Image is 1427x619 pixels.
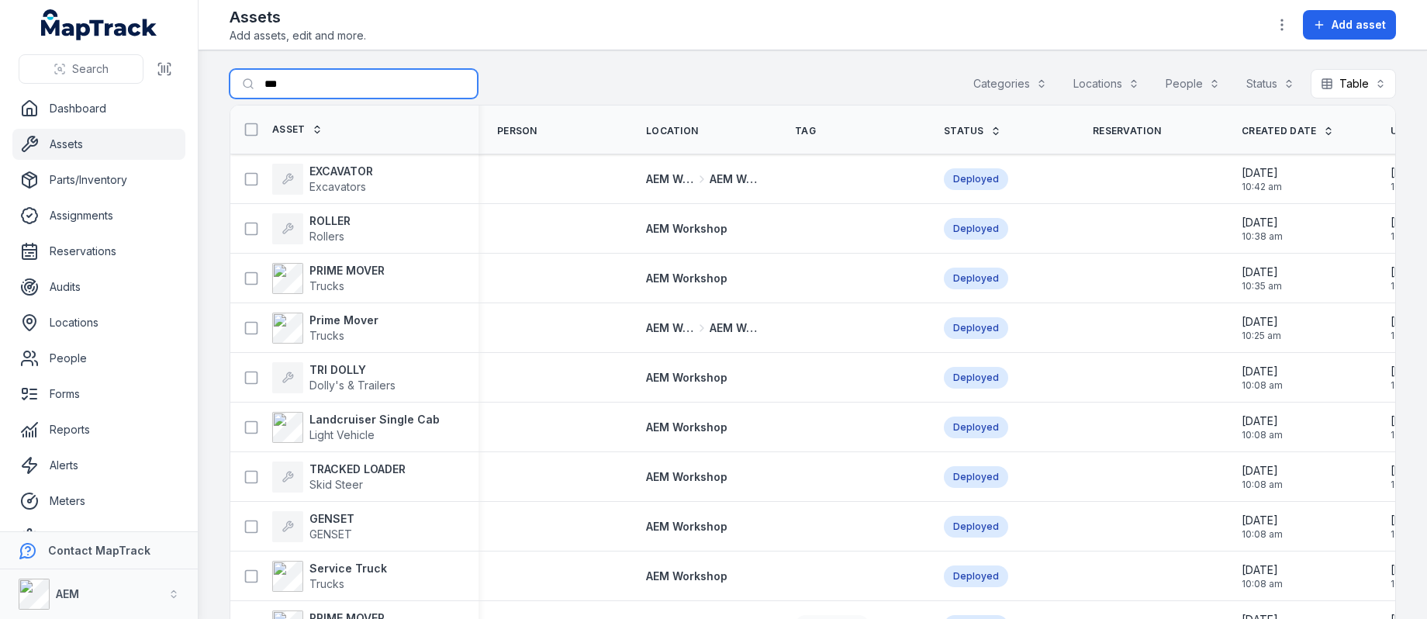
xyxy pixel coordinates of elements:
button: Search [19,54,143,84]
a: GENSETGENSET [272,511,354,542]
a: Assignments [12,200,185,231]
span: AEM Workshop [710,171,758,187]
a: AEM WorkshopAEM Workshop [646,320,758,336]
a: Forms [12,379,185,410]
a: Dashboard [12,93,185,124]
span: AEM Workshop [646,470,727,483]
span: 10:42 am [1242,181,1282,193]
span: Rollers [309,230,344,243]
span: [DATE] [1242,265,1282,280]
a: AEM WorkshopAEM Workshop [646,171,758,187]
div: Deployed [944,268,1008,289]
a: Service TruckTrucks [272,561,387,592]
a: ROLLERRollers [272,213,351,244]
strong: Landcruiser Single Cab [309,412,440,427]
span: [DATE] [1242,165,1282,181]
span: Excavators [309,180,366,193]
span: [DATE] [1242,463,1283,479]
span: AEM Workshop [646,569,727,583]
strong: Prime Mover [309,313,378,328]
a: TRACKED LOADERSkid Steer [272,462,406,493]
span: Status [944,125,984,137]
span: Dolly's & Trailers [309,379,396,392]
span: Asset [272,123,306,136]
div: Deployed [944,565,1008,587]
span: 10:35 am [1242,280,1282,292]
time: 20/08/2025, 10:08:45 am [1242,562,1283,590]
div: Deployed [944,516,1008,538]
a: Parts/Inventory [12,164,185,195]
span: Skid Steer [309,478,363,491]
div: Deployed [944,466,1008,488]
span: Person [497,125,537,137]
a: Meters [12,486,185,517]
span: AEM Workshop [710,320,758,336]
a: AEM Workshop [646,271,727,286]
time: 20/08/2025, 10:08:45 am [1242,463,1283,491]
div: Deployed [944,417,1008,438]
span: 10:25 am [1242,330,1281,342]
button: People [1156,69,1230,99]
button: Table [1311,69,1396,99]
span: [DATE] [1242,314,1281,330]
strong: Service Truck [309,561,387,576]
span: [DATE] [1242,364,1283,379]
a: EXCAVATORExcavators [272,164,373,195]
strong: PRIME MOVER [309,263,385,278]
a: Prime MoverTrucks [272,313,378,344]
a: Alerts [12,450,185,481]
span: Trucks [309,329,344,342]
span: 10:08 am [1242,479,1283,491]
h2: Assets [230,6,366,28]
strong: AEM [56,587,79,600]
a: AEM Workshop [646,569,727,584]
span: 10:08 am [1242,379,1283,392]
span: AEM Workshop [646,520,727,533]
span: Location [646,125,698,137]
span: 10:08 am [1242,429,1283,441]
span: AEM Workshop [646,271,727,285]
a: AEM Workshop [646,370,727,386]
span: Trucks [309,577,344,590]
strong: GENSET [309,511,354,527]
a: Landcruiser Single CabLight Vehicle [272,412,440,443]
a: Locations [12,307,185,338]
span: [DATE] [1242,562,1283,578]
a: MapTrack [41,9,157,40]
time: 20/08/2025, 10:08:45 am [1242,513,1283,541]
button: Add asset [1303,10,1396,40]
a: AEM Workshop [646,221,727,237]
span: [DATE] [1242,513,1283,528]
span: 10:38 am [1242,230,1283,243]
span: AEM Workshop [646,171,694,187]
span: Add assets, edit and more. [230,28,366,43]
strong: ROLLER [309,213,351,229]
button: Status [1236,69,1304,99]
a: AEM Workshop [646,519,727,534]
div: Deployed [944,367,1008,389]
a: Asset [272,123,323,136]
span: AEM Workshop [646,222,727,235]
div: Deployed [944,168,1008,190]
a: Reports [12,414,185,445]
time: 20/08/2025, 10:08:45 am [1242,364,1283,392]
time: 07/10/2025, 10:38:49 am [1242,215,1283,243]
span: 10:08 am [1242,578,1283,590]
span: Light Vehicle [309,428,375,441]
strong: TRI DOLLY [309,362,396,378]
a: Status [944,125,1001,137]
time: 07/10/2025, 10:42:20 am [1242,165,1282,193]
a: Assets [12,129,185,160]
span: [DATE] [1242,413,1283,429]
span: AEM Workshop [646,320,694,336]
time: 20/08/2025, 10:08:45 am [1242,413,1283,441]
strong: Contact MapTrack [48,544,150,557]
div: Deployed [944,218,1008,240]
span: 10:08 am [1242,528,1283,541]
span: AEM Workshop [646,420,727,434]
a: AEM Workshop [646,420,727,435]
a: Audits [12,271,185,303]
time: 07/10/2025, 10:25:57 am [1242,314,1281,342]
a: Reservations [12,236,185,267]
span: GENSET [309,527,352,541]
